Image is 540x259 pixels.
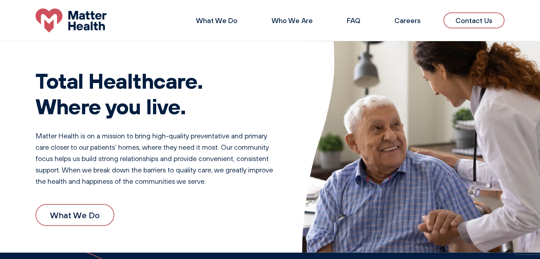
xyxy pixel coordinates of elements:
[272,16,313,25] a: Who We Are
[36,204,114,226] a: What We Do
[347,16,360,25] a: FAQ
[196,16,238,25] a: What We Do
[443,12,504,28] a: Contact Us
[36,68,274,119] h1: Total Healthcare. Where you live.
[394,16,421,25] a: Careers
[36,130,274,187] p: Matter Health is on a mission to bring high-quality preventative and primary care closer to our p...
